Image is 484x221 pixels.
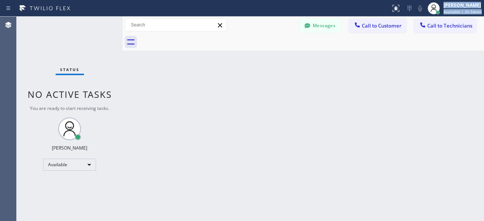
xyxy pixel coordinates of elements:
div: [PERSON_NAME] [444,2,482,8]
span: No active tasks [28,88,112,100]
span: Status [60,67,79,72]
button: Call to Customer [349,19,406,33]
span: You are ready to start receiving tasks. [30,105,109,111]
span: Call to Customer [362,22,402,29]
button: Call to Technicians [414,19,476,33]
div: [PERSON_NAME] [52,145,87,151]
span: Call to Technicians [427,22,472,29]
input: Search [125,19,226,31]
button: Mute [415,3,425,14]
button: Messages [299,19,341,33]
span: Available | 2h 54min [444,9,482,14]
div: Available [43,159,96,171]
